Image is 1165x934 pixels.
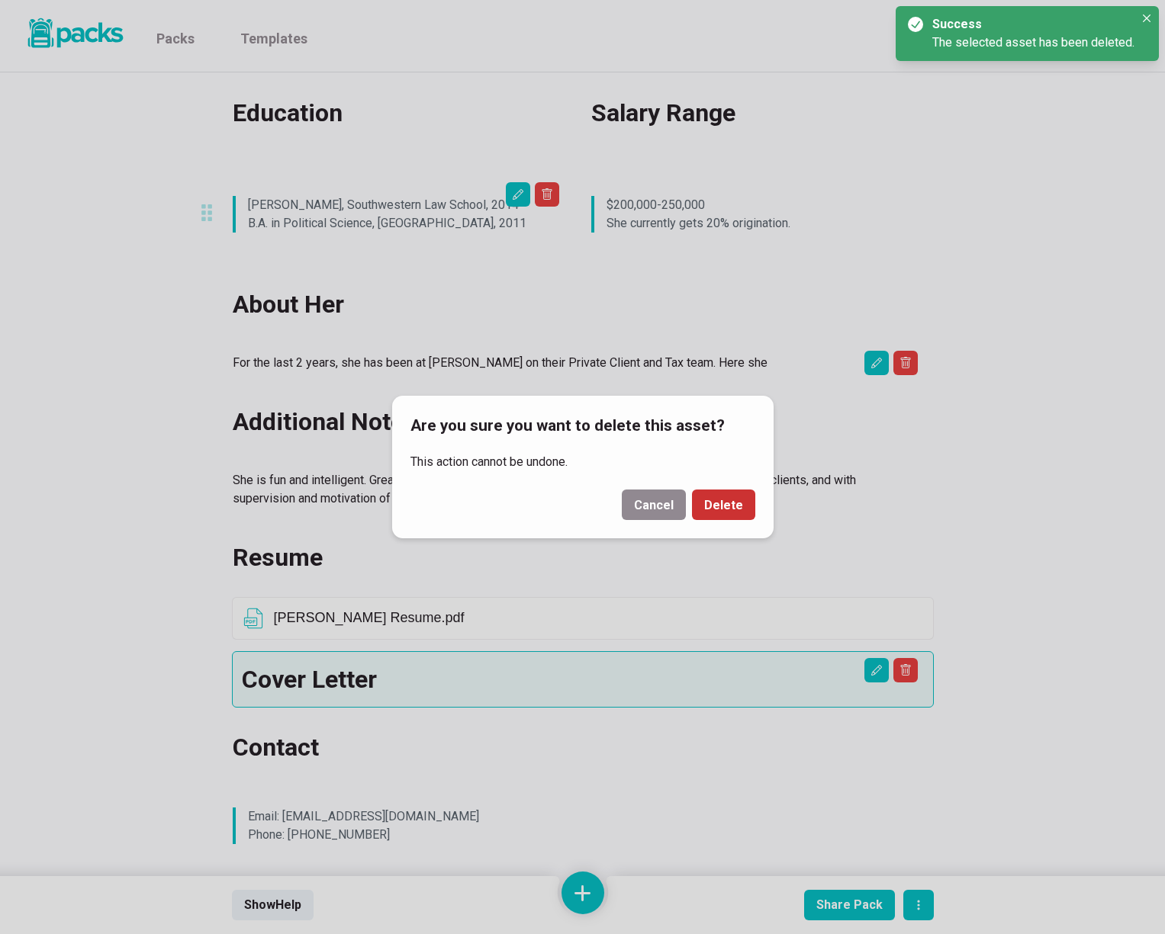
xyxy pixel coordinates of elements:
button: Cancel [622,489,686,520]
header: Are you sure you want to delete this asset? [392,396,774,450]
button: Close [1138,9,1156,27]
div: This action cannot be undone. [392,447,774,477]
div: Success [932,15,1128,34]
button: Delete [692,489,755,520]
div: The selected asset has been deleted. [932,34,1134,52]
